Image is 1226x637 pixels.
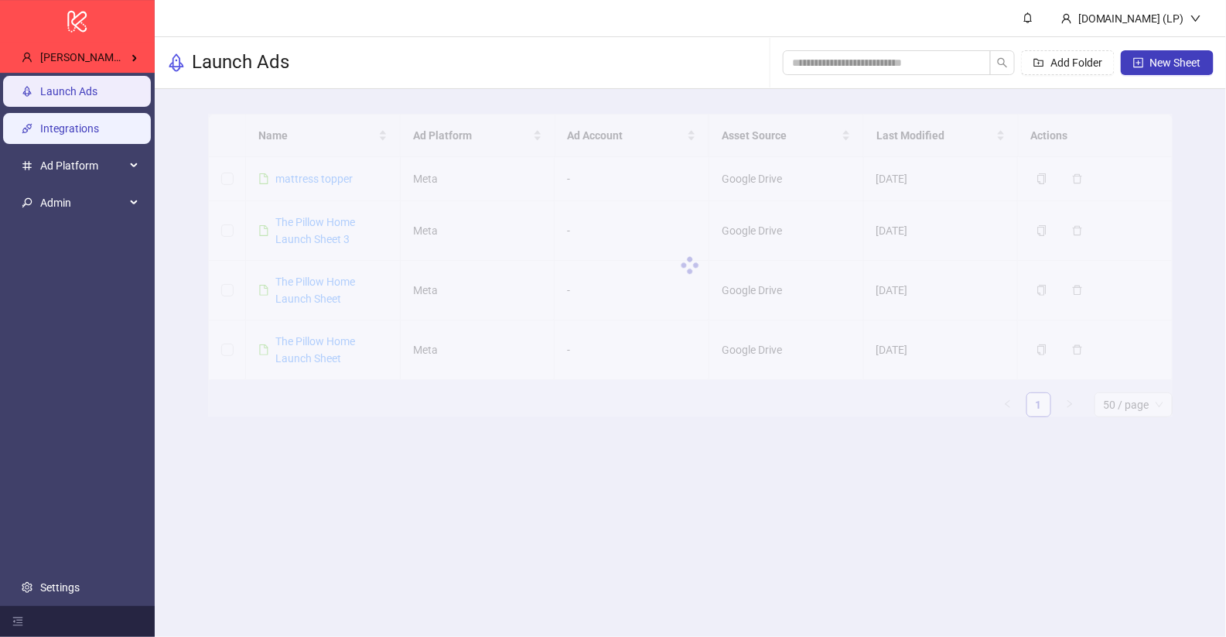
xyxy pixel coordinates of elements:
button: Add Folder [1021,50,1115,75]
div: [DOMAIN_NAME] (LP) [1072,10,1190,27]
span: user [1061,13,1072,24]
a: Integrations [40,122,99,135]
span: folder-add [1033,57,1044,68]
a: Launch Ads [40,85,97,98]
span: Ad Platform [40,150,125,181]
span: menu-fold [12,616,23,627]
span: plus-square [1133,57,1144,68]
a: Settings [40,581,80,594]
span: search [997,57,1008,68]
span: New Sheet [1150,57,1201,69]
span: rocket [167,53,186,72]
span: user [22,52,32,63]
span: key [22,197,32,208]
span: [PERSON_NAME]'s Kitchn [40,51,162,63]
button: New Sheet [1121,50,1214,75]
span: Add Folder [1050,57,1102,69]
span: bell [1023,12,1033,23]
span: down [1190,13,1201,24]
h3: Launch Ads [192,50,289,75]
span: Admin [40,187,125,218]
span: number [22,160,32,171]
